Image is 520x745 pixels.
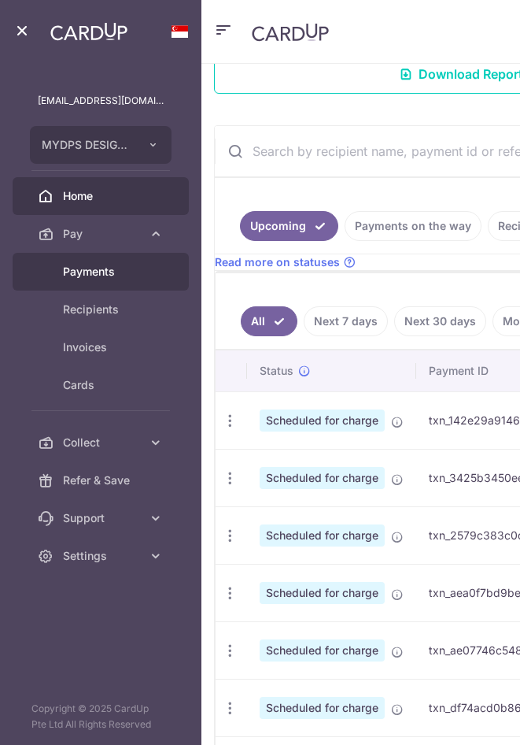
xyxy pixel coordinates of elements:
[63,473,164,488] span: Refer & Save
[63,264,164,280] span: Payments
[13,328,189,366] a: Invoices
[304,306,388,336] a: Next 7 days
[30,126,171,164] button: MYDPS DESIGN AND CONSTRUCTION PTE. LTD.
[13,215,189,253] a: Pay
[260,639,385,662] span: Scheduled for charge
[13,253,189,291] a: Payments
[63,226,142,242] span: Pay
[63,548,142,564] span: Settings
[13,177,189,215] a: Home
[394,306,486,336] a: Next 30 days
[13,499,189,537] a: Support
[63,510,142,526] span: Support
[215,254,340,270] span: Read more on statuses
[215,254,356,270] a: Read more on statuses
[252,23,329,42] img: CardUp
[63,435,142,450] span: Collect
[13,701,189,732] p: Copyright © 2025 CardUp Pte Ltd All Rights Reserved
[13,537,189,575] a: Settings
[63,188,164,204] span: Home
[260,467,385,489] span: Scheduled for charge
[241,306,297,336] a: All
[13,366,189,404] a: Cards
[260,363,293,379] span: Status
[260,410,385,432] span: Scheduled for charge
[260,582,385,604] span: Scheduled for charge
[260,524,385,547] span: Scheduled for charge
[240,211,338,241] a: Upcoming
[42,137,131,153] span: MYDPS DESIGN AND CONSTRUCTION PTE. LTD.
[63,377,164,393] span: Cards
[63,339,164,355] span: Invoices
[345,211,481,241] a: Payments on the way
[13,461,189,499] a: Refer & Save
[50,22,127,41] img: CardUp
[13,291,189,328] a: Recipients
[38,93,164,109] p: [EMAIL_ADDRESS][DOMAIN_NAME]
[260,697,385,719] span: Scheduled for charge
[13,424,189,461] a: Collect
[63,302,164,317] span: Recipients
